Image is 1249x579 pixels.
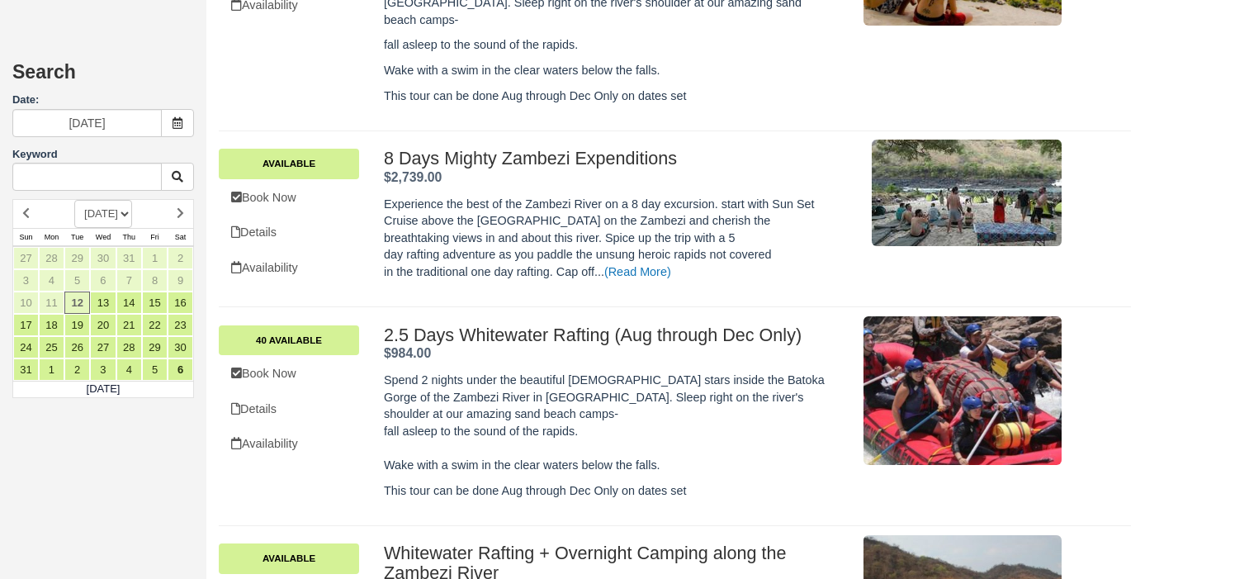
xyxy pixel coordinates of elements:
p: This tour can be done Aug through Dec Only on dates set [384,482,835,500]
th: Thu [116,228,142,246]
span: $984.00 [384,346,431,360]
td: [DATE] [13,381,194,397]
a: 5 [142,358,168,381]
a: 30 [90,247,116,269]
th: Sat [168,228,193,246]
a: 10 [13,292,39,314]
img: M167-1 [872,140,1062,246]
a: 29 [64,247,90,269]
a: 1 [142,247,168,269]
a: 2 [168,247,193,269]
a: 19 [64,314,90,336]
a: 11 [39,292,64,314]
a: 22 [142,314,168,336]
a: 24 [13,336,39,358]
a: 40 Available [219,325,359,355]
label: Date: [12,93,194,108]
a: Available [219,149,359,178]
a: 27 [13,247,39,269]
a: Book Now [219,357,359,391]
h2: Search [12,62,194,93]
p: Spend 2 nights under the beautiful [DEMOGRAPHIC_DATA] stars inside the Batoka Gorge of the Zambez... [384,372,835,473]
a: 13 [90,292,116,314]
p: fall asleep to the sound of the rapids. [384,36,835,54]
strong: Price: $984 [384,346,431,360]
a: 6 [168,358,193,381]
a: 16 [168,292,193,314]
h2: 8 Days Mighty Zambezi Expenditions [384,149,835,168]
th: Mon [39,228,64,246]
a: 28 [116,336,142,358]
a: 1 [39,358,64,381]
span: $2,739.00 [384,170,442,184]
a: Details [219,392,359,426]
a: 30 [168,336,193,358]
img: M9-1 [863,316,1062,465]
a: 23 [168,314,193,336]
a: 8 [142,269,168,292]
a: 31 [13,358,39,381]
a: 9 [168,269,193,292]
a: Availability [219,251,359,285]
p: Experience the best of the Zambezi River on a 8 day excursion. start with Sun Set Cruise above th... [384,196,835,281]
th: Wed [90,228,116,246]
a: 3 [13,269,39,292]
a: 18 [39,314,64,336]
a: 5 [64,269,90,292]
a: 7 [116,269,142,292]
th: Tue [64,228,90,246]
a: 4 [116,358,142,381]
a: (Read More) [604,265,671,278]
a: 6 [90,269,116,292]
button: Keyword Search [161,163,194,191]
a: 3 [90,358,116,381]
a: 4 [39,269,64,292]
strong: Price: $2,739 [384,170,442,184]
a: 17 [13,314,39,336]
a: 31 [116,247,142,269]
a: 20 [90,314,116,336]
a: 25 [39,336,64,358]
th: Fri [142,228,168,246]
a: Details [219,216,359,249]
a: Available [219,543,359,573]
h2: 2.5 Days Whitewater Rafting (Aug through Dec Only) [384,325,835,345]
a: Availability [219,427,359,461]
a: 27 [90,336,116,358]
a: 26 [64,336,90,358]
a: 29 [142,336,168,358]
a: 28 [39,247,64,269]
a: 15 [142,292,168,314]
a: 21 [116,314,142,336]
p: This tour can be done Aug through Dec Only on dates set [384,88,835,105]
th: Sun [13,228,39,246]
a: 2 [64,358,90,381]
a: 14 [116,292,142,314]
a: Book Now [219,181,359,215]
a: 12 [64,292,90,314]
label: Keyword [12,148,58,160]
p: Wake with a swim in the clear waters below the falls. [384,62,835,79]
